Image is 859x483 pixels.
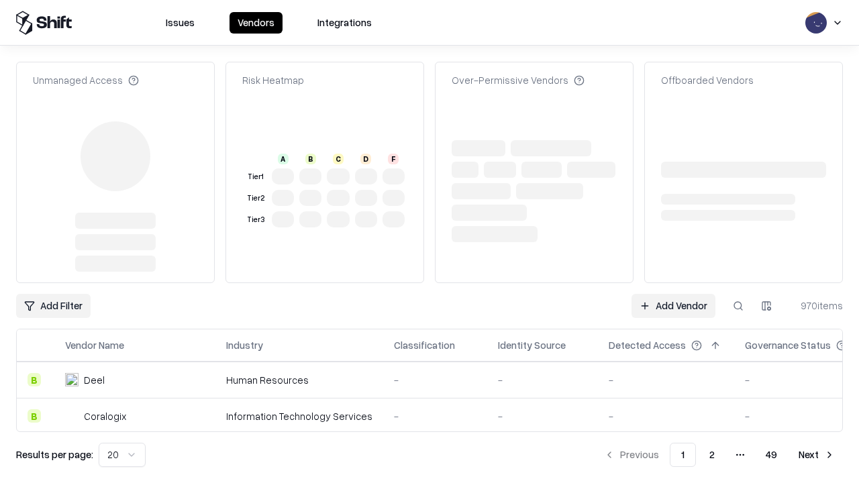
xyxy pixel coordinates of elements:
button: Vendors [230,12,283,34]
div: Risk Heatmap [242,73,304,87]
div: B [28,409,41,423]
button: Integrations [309,12,380,34]
div: Tier 1 [245,171,266,182]
div: Classification [394,338,455,352]
div: Human Resources [226,373,372,387]
div: Coralogix [84,409,126,423]
div: - [498,409,587,423]
div: Vendor Name [65,338,124,352]
div: - [609,409,723,423]
div: - [609,373,723,387]
p: Results per page: [16,447,93,462]
div: Industry [226,338,263,352]
div: Identity Source [498,338,566,352]
div: Offboarded Vendors [661,73,754,87]
button: 49 [755,443,788,467]
div: - [394,409,476,423]
div: Governance Status [745,338,831,352]
button: Issues [158,12,203,34]
div: - [394,373,476,387]
button: 2 [699,443,725,467]
div: Over-Permissive Vendors [452,73,585,87]
div: Unmanaged Access [33,73,139,87]
div: Tier 2 [245,193,266,204]
img: Coralogix [65,409,79,423]
div: - [498,373,587,387]
button: Next [791,443,843,467]
div: B [28,373,41,386]
div: Detected Access [609,338,686,352]
a: Add Vendor [631,294,715,318]
img: Deel [65,373,79,386]
div: Deel [84,373,105,387]
button: 1 [670,443,696,467]
div: D [360,154,371,164]
div: Tier 3 [245,214,266,225]
div: Information Technology Services [226,409,372,423]
button: Add Filter [16,294,91,318]
nav: pagination [596,443,843,467]
div: A [278,154,289,164]
div: C [333,154,344,164]
div: B [305,154,316,164]
div: F [388,154,399,164]
div: 970 items [789,299,843,313]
